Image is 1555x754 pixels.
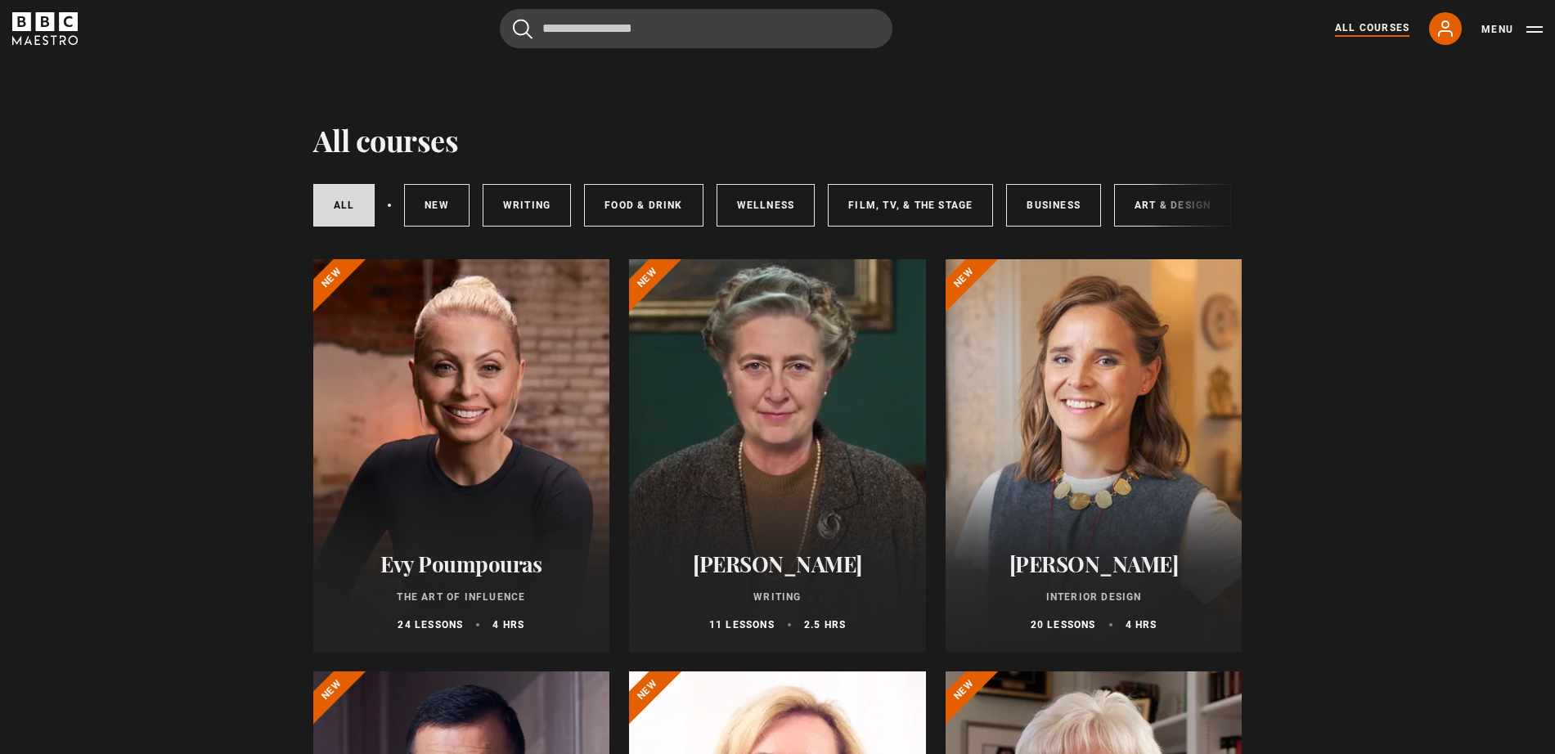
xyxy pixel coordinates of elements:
[965,590,1223,604] p: Interior Design
[398,617,463,632] p: 24 lessons
[946,259,1243,652] a: [PERSON_NAME] Interior Design 20 lessons 4 hrs New
[649,551,906,577] h2: [PERSON_NAME]
[404,184,470,227] a: New
[12,12,78,45] svg: BBC Maestro
[333,551,591,577] h2: Evy Poumpouras
[513,19,533,39] button: Submit the search query
[1481,21,1543,38] button: Toggle navigation
[717,184,816,227] a: Wellness
[965,551,1223,577] h2: [PERSON_NAME]
[584,184,703,227] a: Food & Drink
[333,590,591,604] p: The Art of Influence
[1031,617,1096,632] p: 20 lessons
[313,259,610,652] a: Evy Poumpouras The Art of Influence 24 lessons 4 hrs New
[649,590,906,604] p: Writing
[804,617,846,632] p: 2.5 hrs
[1114,184,1231,227] a: Art & Design
[313,123,459,157] h1: All courses
[1335,20,1409,37] a: All Courses
[709,617,775,632] p: 11 lessons
[492,617,524,632] p: 4 hrs
[629,259,926,652] a: [PERSON_NAME] Writing 11 lessons 2.5 hrs New
[1006,184,1101,227] a: Business
[828,184,993,227] a: Film, TV, & The Stage
[500,9,892,48] input: Search
[313,184,375,227] a: All
[483,184,571,227] a: Writing
[1126,617,1157,632] p: 4 hrs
